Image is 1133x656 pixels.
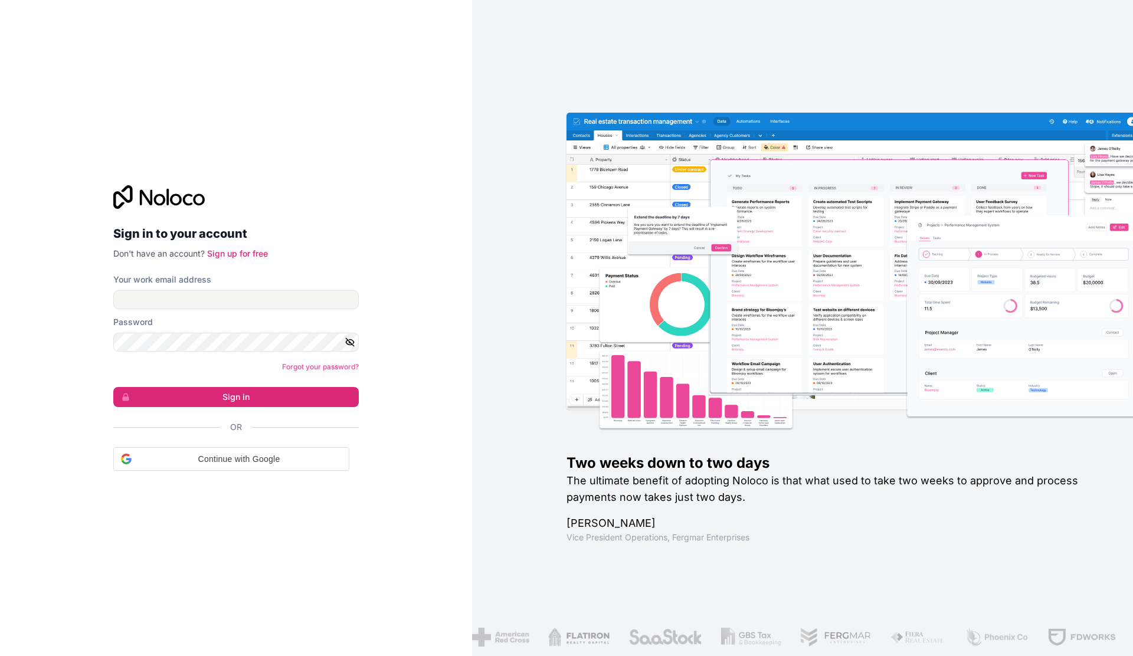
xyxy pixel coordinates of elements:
[566,515,1095,532] h1: [PERSON_NAME]
[113,387,359,407] button: Sign in
[798,628,870,647] img: /assets/fergmar-CudnrXN5.png
[471,628,528,647] img: /assets/american-red-cross-BAupjrZR.png
[720,628,780,647] img: /assets/gbstax-C-GtDUiK.png
[113,274,211,286] label: Your work email address
[113,447,349,471] div: Continue with Google
[230,421,242,433] span: Or
[547,628,608,647] img: /assets/flatiron-C8eUkumj.png
[113,333,359,352] input: Password
[113,316,153,328] label: Password
[113,223,359,244] h2: Sign in to your account
[113,248,205,258] span: Don't have an account?
[889,628,945,647] img: /assets/fiera-fwj2N5v4.png
[207,248,268,258] a: Sign up for free
[964,628,1027,647] img: /assets/phoenix-BREaitsQ.png
[282,362,359,371] a: Forgot your password?
[566,473,1095,506] h2: The ultimate benefit of adopting Noloco is that what used to take two weeks to approve and proces...
[1046,628,1115,647] img: /assets/fdworks-Bi04fVtw.png
[566,454,1095,473] h1: Two weeks down to two days
[113,290,359,309] input: Email address
[627,628,701,647] img: /assets/saastock-C6Zbiodz.png
[136,453,342,465] span: Continue with Google
[566,532,1095,543] h1: Vice President Operations , Fergmar Enterprises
